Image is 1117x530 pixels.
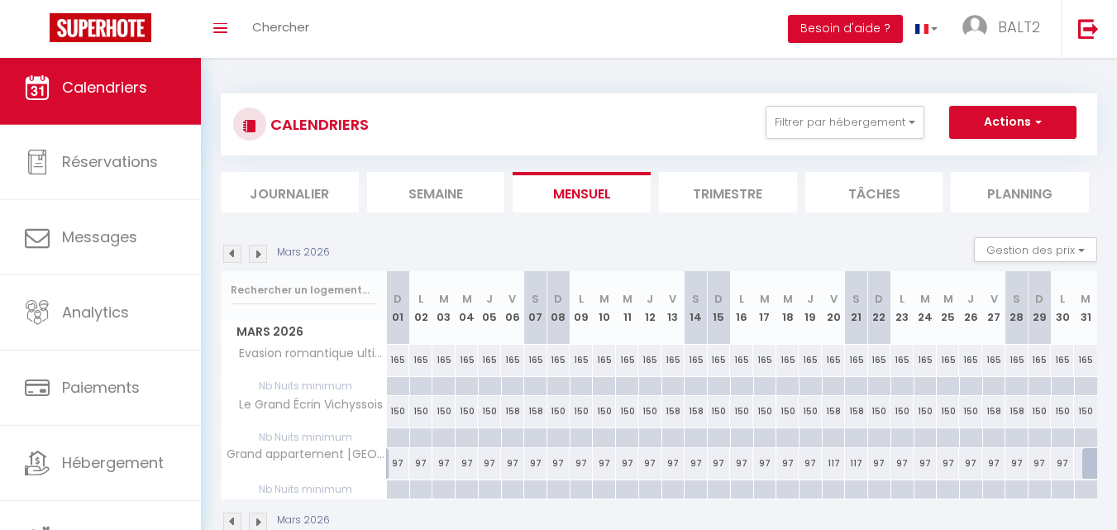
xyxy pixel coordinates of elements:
[277,513,330,528] p: Mars 2026
[967,291,974,307] abbr: J
[1035,291,1043,307] abbr: D
[914,271,937,345] th: 24
[222,428,386,446] span: Nb Nuits minimum
[937,448,960,479] div: 97
[1013,291,1020,307] abbr: S
[638,396,661,427] div: 150
[914,448,937,479] div: 97
[501,396,524,427] div: 158
[730,345,753,375] div: 165
[224,345,389,363] span: Evasion romantique ultime
[776,396,800,427] div: 150
[439,291,449,307] abbr: M
[822,271,845,345] th: 20
[661,448,685,479] div: 97
[799,271,822,345] th: 19
[222,480,386,499] span: Nb Nuits minimum
[799,396,822,427] div: 150
[982,396,1005,427] div: 158
[62,302,129,322] span: Analytics
[890,345,914,375] div: 165
[599,291,609,307] abbr: M
[547,396,570,427] div: 150
[638,345,661,375] div: 165
[616,345,639,375] div: 165
[387,448,410,479] div: 97
[593,271,616,345] th: 10
[508,291,516,307] abbr: V
[432,396,456,427] div: 150
[593,448,616,479] div: 97
[708,448,731,479] div: 97
[501,271,524,345] th: 06
[593,345,616,375] div: 165
[277,245,330,260] p: Mars 2026
[959,271,982,345] th: 26
[845,345,868,375] div: 165
[570,345,593,375] div: 165
[822,345,845,375] div: 165
[937,396,960,427] div: 150
[501,345,524,375] div: 165
[547,448,570,479] div: 97
[852,291,860,307] abbr: S
[730,396,753,427] div: 150
[478,396,501,427] div: 150
[593,396,616,427] div: 150
[822,396,845,427] div: 158
[943,291,953,307] abbr: M
[501,448,524,479] div: 97
[224,396,387,414] span: Le Grand Écrin Vichyssois
[659,172,797,212] li: Trimestre
[224,448,389,461] span: Grand appartement [GEOGRAPHIC_DATA] équipé tout confort
[532,291,539,307] abbr: S
[685,448,708,479] div: 97
[974,237,1097,262] button: Gestion des prix
[570,448,593,479] div: 97
[959,396,982,427] div: 150
[387,271,410,345] th: 01
[1078,18,1099,39] img: logout
[845,271,868,345] th: 21
[951,172,1089,212] li: Planning
[776,271,800,345] th: 18
[890,448,914,479] div: 97
[1051,271,1074,345] th: 30
[62,77,147,98] span: Calendriers
[1081,291,1091,307] abbr: M
[739,291,744,307] abbr: L
[708,271,731,345] th: 15
[409,396,432,427] div: 150
[432,345,456,375] div: 165
[845,396,868,427] div: 158
[766,106,924,139] button: Filtrer par hébergement
[394,291,402,307] abbr: D
[753,396,776,427] div: 150
[730,271,753,345] th: 16
[616,448,639,479] div: 97
[807,291,814,307] abbr: J
[708,396,731,427] div: 150
[788,15,903,43] button: Besoin d'aide ?
[478,271,501,345] th: 05
[982,448,1005,479] div: 97
[462,291,472,307] abbr: M
[685,396,708,427] div: 158
[1005,396,1029,427] div: 158
[456,448,479,479] div: 97
[914,345,937,375] div: 165
[1074,396,1097,427] div: 150
[647,291,653,307] abbr: J
[875,291,883,307] abbr: D
[62,227,137,247] span: Messages
[409,271,432,345] th: 02
[753,271,776,345] th: 17
[661,345,685,375] div: 165
[1029,345,1052,375] div: 165
[616,396,639,427] div: 150
[982,345,1005,375] div: 165
[830,291,838,307] abbr: V
[776,448,800,479] div: 97
[547,345,570,375] div: 165
[962,15,987,40] img: ...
